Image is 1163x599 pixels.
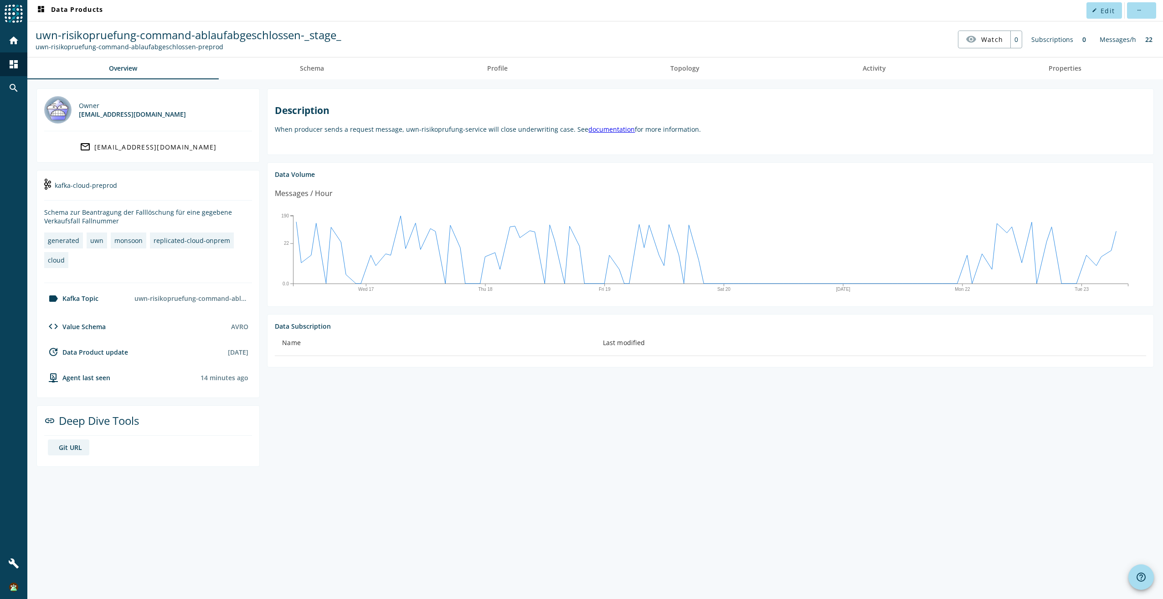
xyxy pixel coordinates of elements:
[44,139,252,155] a: [EMAIL_ADDRESS][DOMAIN_NAME]
[275,322,1146,330] div: Data Subscription
[1136,8,1141,13] mat-icon: more_horiz
[36,42,341,51] div: Kafka Topic: uwn-risikopruefung-command-ablaufabgeschlossen-preprod
[9,583,18,592] img: 043bca192c687de53cd9fcdaad0fab3e
[300,65,324,72] span: Schema
[1095,31,1141,48] div: Messages/h
[8,83,19,93] mat-icon: search
[201,373,248,382] div: Agents typically reports every 15min to 1h
[44,208,252,225] div: Schema zur Beantragung der Falllöschung für eine gegebene Verkaufsfall Fallnummer
[44,415,55,426] mat-icon: link
[1027,31,1078,48] div: Subscriptions
[32,2,107,19] button: Data Products
[44,346,128,357] div: Data Product update
[44,179,51,190] img: kafka-cloud-preprod
[955,287,971,292] text: Mon 22
[863,65,886,72] span: Activity
[8,558,19,569] mat-icon: build
[79,110,186,119] div: [EMAIL_ADDRESS][DOMAIN_NAME]
[1141,31,1157,48] div: 22
[275,125,1146,134] p: When producer sends a request message, uwn-risikoprufung-service will close underwriting case. Se...
[275,104,1146,117] h2: Description
[94,143,217,151] div: [EMAIL_ADDRESS][DOMAIN_NAME]
[479,287,493,292] text: Thu 18
[981,31,1003,47] span: Watch
[284,241,289,246] text: 22
[717,287,731,292] text: Sat 20
[228,348,248,356] div: [DATE]
[48,256,65,264] div: cloud
[836,287,851,292] text: [DATE]
[44,96,72,124] img: dl_303605@mobi.ch
[231,322,248,331] div: AVRO
[1136,572,1147,583] mat-icon: help_outline
[1010,31,1022,48] div: 0
[36,5,103,16] span: Data Products
[283,281,289,286] text: 0.0
[275,170,1146,179] div: Data Volume
[1092,8,1097,13] mat-icon: edit
[670,65,700,72] span: Topology
[79,101,186,110] div: Owner
[154,236,230,245] div: replicated-cloud-onprem
[8,59,19,70] mat-icon: dashboard
[596,330,1146,356] th: Last modified
[1049,65,1081,72] span: Properties
[48,439,89,455] a: deep dive imageGit URL
[599,287,611,292] text: Fri 19
[966,34,977,45] mat-icon: visibility
[44,178,252,201] div: kafka-cloud-preprod
[1075,287,1089,292] text: Tue 23
[36,5,46,16] mat-icon: dashboard
[80,141,91,152] mat-icon: mail_outline
[59,443,82,452] div: Git URL
[48,346,59,357] mat-icon: update
[48,321,59,332] mat-icon: code
[359,287,375,292] text: Wed 17
[44,293,98,304] div: Kafka Topic
[5,5,23,23] img: spoud-logo.svg
[487,65,508,72] span: Profile
[131,290,252,306] div: uwn-risikopruefung-command-ablaufabgeschlossen-preprod
[8,35,19,46] mat-icon: home
[1101,6,1115,15] span: Edit
[109,65,137,72] span: Overview
[44,372,110,383] div: agent-env-cloud-preprod
[48,293,59,304] mat-icon: label
[90,236,103,245] div: uwn
[282,213,289,218] text: 190
[1086,2,1122,19] button: Edit
[1078,31,1091,48] div: 0
[275,188,333,199] div: Messages / Hour
[48,236,79,245] div: generated
[114,236,143,245] div: monsoon
[44,321,106,332] div: Value Schema
[588,125,635,134] a: documentation
[275,330,596,356] th: Name
[958,31,1010,47] button: Watch
[44,413,252,436] div: Deep Dive Tools
[36,27,341,42] span: uwn-risikopruefung-command-ablaufabgeschlossen-_stage_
